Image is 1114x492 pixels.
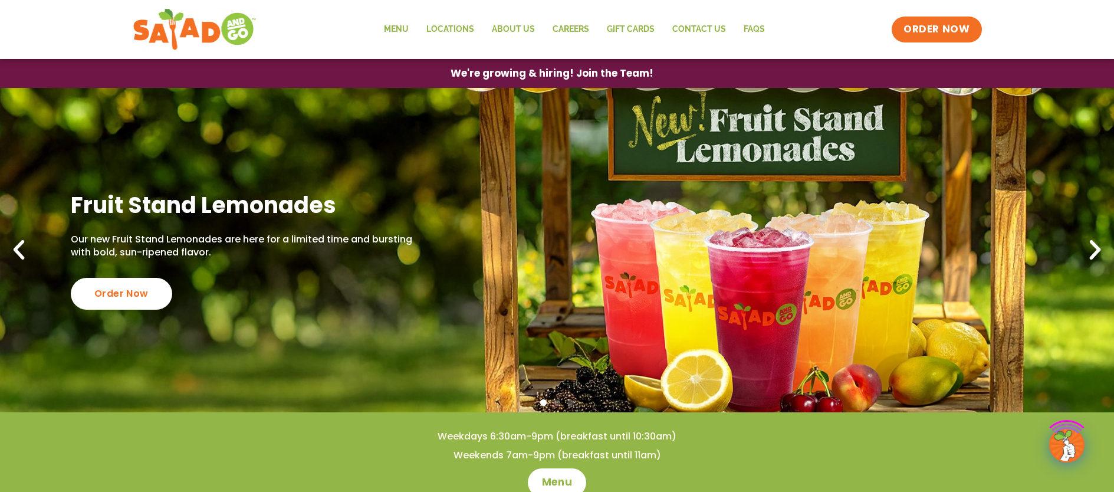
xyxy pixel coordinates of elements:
[892,17,981,42] a: ORDER NOW
[71,278,172,310] div: Order Now
[598,16,663,43] a: GIFT CARDS
[451,68,653,78] span: We're growing & hiring! Join the Team!
[375,16,418,43] a: Menu
[24,430,1090,443] h4: Weekdays 6:30am-9pm (breakfast until 10:30am)
[24,449,1090,462] h4: Weekends 7am-9pm (breakfast until 11am)
[483,16,544,43] a: About Us
[903,22,970,37] span: ORDER NOW
[542,475,572,490] span: Menu
[1082,237,1108,263] div: Next slide
[735,16,774,43] a: FAQs
[71,191,415,219] h2: Fruit Stand Lemonades
[71,233,415,260] p: Our new Fruit Stand Lemonades are here for a limited time and bursting with bold, sun-ripened fla...
[544,16,598,43] a: Careers
[567,399,574,406] span: Go to slide 3
[433,60,671,87] a: We're growing & hiring! Join the Team!
[418,16,483,43] a: Locations
[133,6,257,53] img: new-SAG-logo-768×292
[6,237,32,263] div: Previous slide
[554,399,560,406] span: Go to slide 2
[375,16,774,43] nav: Menu
[663,16,735,43] a: Contact Us
[540,399,547,406] span: Go to slide 1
